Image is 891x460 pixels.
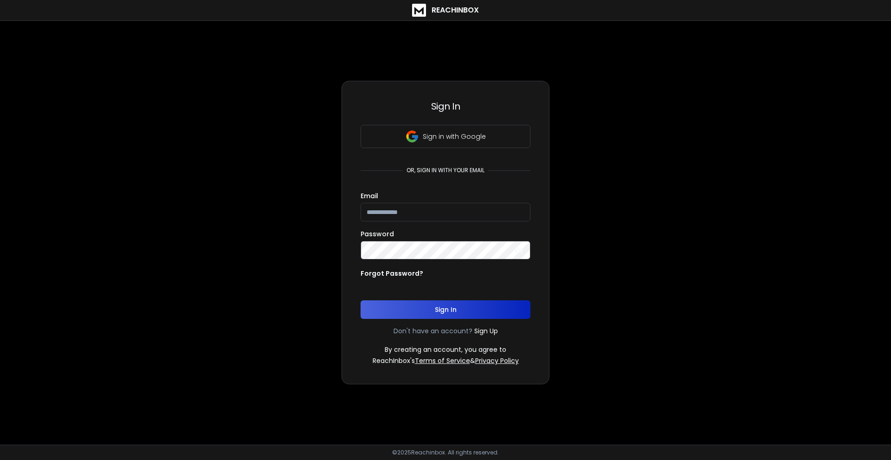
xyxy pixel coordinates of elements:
[361,300,530,319] button: Sign In
[392,449,499,456] p: © 2025 Reachinbox. All rights reserved.
[361,100,530,113] h3: Sign In
[412,4,426,17] img: logo
[403,167,488,174] p: or, sign in with your email
[423,132,486,141] p: Sign in with Google
[412,4,479,17] a: ReachInbox
[385,345,506,354] p: By creating an account, you agree to
[361,193,378,199] label: Email
[475,356,519,365] a: Privacy Policy
[361,125,530,148] button: Sign in with Google
[361,269,423,278] p: Forgot Password?
[373,356,519,365] p: ReachInbox's &
[361,231,394,237] label: Password
[415,356,470,365] a: Terms of Service
[432,5,479,16] h1: ReachInbox
[394,326,472,336] p: Don't have an account?
[474,326,498,336] a: Sign Up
